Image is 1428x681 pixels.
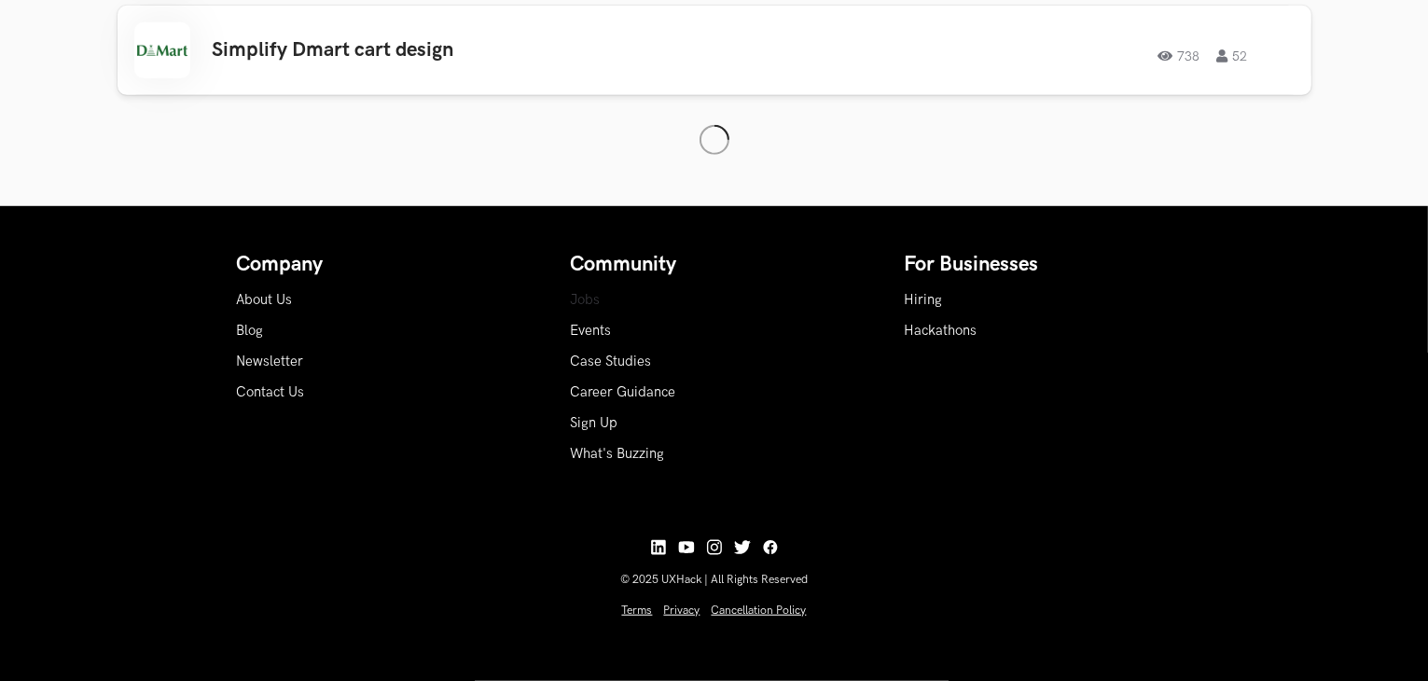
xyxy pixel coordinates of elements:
[237,354,304,369] a: Newsletter
[118,6,1311,95] a: Simplify Dmart cart design73852
[571,446,665,462] a: What's Buzzing
[712,604,807,618] a: Cancellation Policy
[571,292,601,308] a: Jobs
[571,354,652,369] a: Case Studies
[571,384,676,400] a: Career Guidance
[237,323,264,339] a: Blog
[905,323,977,339] a: Hackathons
[664,604,700,618] a: Privacy
[905,253,1192,277] h4: For Businesses
[237,253,524,277] h4: Company
[622,604,653,618] a: Terms
[905,292,943,308] a: Hiring
[571,253,858,277] h4: Community
[237,384,305,400] a: Contact Us
[1217,49,1248,63] span: 52
[571,415,618,431] a: Sign Up
[237,573,1192,587] p: © 2025 UXHack | All Rights Reserved
[213,38,742,63] h3: Simplify Dmart cart design
[1158,49,1200,63] span: 738
[571,323,612,339] a: Events
[237,292,293,308] a: About Us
